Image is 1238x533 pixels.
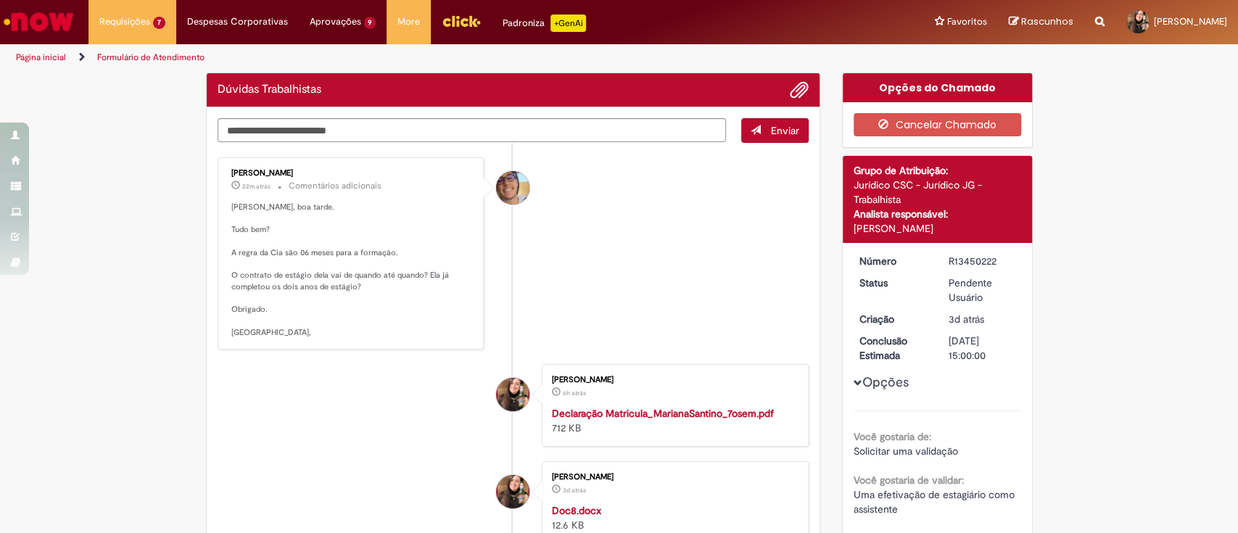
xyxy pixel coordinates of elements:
[1,7,76,36] img: ServiceNow
[854,113,1021,136] button: Cancelar Chamado
[854,207,1021,221] div: Analista responsável:
[949,334,1016,363] div: [DATE] 15:00:00
[99,15,150,29] span: Requisições
[496,171,529,204] div: Pedro Henrique De Oliveira Alves
[849,254,938,268] dt: Número
[741,118,809,143] button: Enviar
[11,44,814,71] ul: Trilhas de página
[153,17,165,29] span: 7
[496,475,529,508] div: Carolina Xavier Magalhaes
[854,488,1018,516] span: Uma efetivação de estagiário como assistente
[364,17,376,29] span: 9
[790,80,809,99] button: Adicionar anexos
[552,407,774,420] a: Declaração Matricula_MarianaSantino_7osem.pdf
[231,169,473,178] div: [PERSON_NAME]
[552,473,793,482] div: [PERSON_NAME]
[187,15,288,29] span: Despesas Corporativas
[97,51,205,63] a: Formulário de Atendimento
[854,163,1021,178] div: Grupo de Atribuição:
[949,313,984,326] span: 3d atrás
[503,15,586,32] div: Padroniza
[1154,15,1227,28] span: [PERSON_NAME]
[563,486,586,495] span: 3d atrás
[552,376,793,384] div: [PERSON_NAME]
[849,276,938,290] dt: Status
[949,254,1016,268] div: R13450222
[854,178,1021,207] div: Jurídico CSC - Jurídico JG - Trabalhista
[397,15,420,29] span: More
[16,51,66,63] a: Página inicial
[854,221,1021,236] div: [PERSON_NAME]
[442,10,481,32] img: click_logo_yellow_360x200.png
[771,124,799,137] span: Enviar
[550,15,586,32] p: +GenAi
[1021,15,1073,28] span: Rascunhos
[552,406,793,435] div: 712 KB
[563,389,586,397] time: 29/08/2025 12:05:03
[563,486,586,495] time: 26/08/2025 18:40:28
[563,389,586,397] span: 6h atrás
[310,15,361,29] span: Aprovações
[849,312,938,326] dt: Criação
[552,503,793,532] div: 12.6 KB
[552,504,601,517] a: Doc8.docx
[949,312,1016,326] div: 26/08/2025 18:40:30
[854,430,931,443] b: Você gostaria de:
[1009,15,1073,29] a: Rascunhos
[218,83,321,96] h2: Dúvidas Trabalhistas Histórico de tíquete
[289,180,381,192] small: Comentários adicionais
[849,334,938,363] dt: Conclusão Estimada
[218,118,727,143] textarea: Digite sua mensagem aqui...
[854,445,958,458] span: Solicitar uma validação
[242,182,271,191] span: 22m atrás
[231,202,473,338] p: [PERSON_NAME], boa tarde. Tudo bem? A regra da Cia são 06 meses para a formação. O contrato de es...
[949,313,984,326] time: 26/08/2025 18:40:30
[949,276,1016,305] div: Pendente Usuário
[496,378,529,411] div: Carolina Xavier Magalhaes
[242,182,271,191] time: 29/08/2025 17:39:05
[843,73,1032,102] div: Opções do Chamado
[854,474,964,487] b: Você gostaria de validar:
[947,15,987,29] span: Favoritos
